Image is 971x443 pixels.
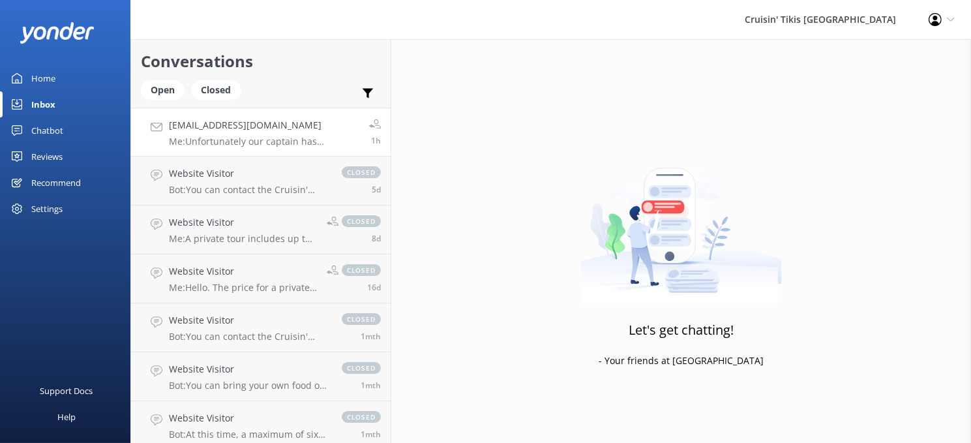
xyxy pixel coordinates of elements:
p: Me: A private tour includes up to 6 guests aboard our tiki boat for a 2-hour cruise. We provide c... [169,233,317,245]
h4: Website Visitor [169,166,329,181]
span: closed [342,264,381,276]
div: Chatbot [31,117,63,144]
div: Recommend [31,170,81,196]
span: Aug 27 2025 08:30pm (UTC -05:00) America/Cancun [361,429,381,440]
h4: Website Visitor [169,313,329,328]
p: Bot: You can contact the Cruisin' Tikis Solomons Island team at [PHONE_NUMBER], or by emailing [E... [169,184,329,196]
a: Website VisitorMe:A private tour includes up to 6 guests aboard our tiki boat for a 2-hour cruise... [131,206,391,254]
h2: Conversations [141,49,381,74]
h4: Website Visitor [169,411,329,425]
h4: [EMAIL_ADDRESS][DOMAIN_NAME] [169,118,359,132]
span: Oct 03 2025 01:24pm (UTC -05:00) America/Cancun [372,233,381,244]
div: Home [31,65,55,91]
h4: Website Visitor [169,362,329,376]
img: artwork of a man stealing a conversation from at giant smartphone [580,140,782,303]
span: closed [342,313,381,325]
span: closed [342,215,381,227]
a: Website VisitorBot:You can contact the Cruisin' Tikis Solomons Island team at [PHONE_NUMBER], or ... [131,303,391,352]
span: closed [342,362,381,374]
p: Bot: You can bring your own food on the cruise. Feel free to connect with Anglers Seafood Bar and... [169,380,329,391]
div: Settings [31,196,63,222]
div: Closed [191,80,241,100]
span: Sep 26 2025 08:04am (UTC -05:00) America/Cancun [367,282,381,293]
p: Me: Unfortunately our captain has cancelled all tours [DATE] due to 40 MPH winds. This would make... [169,136,359,147]
p: Me: Hello. The price for a private tour is $360 for the entire boat. You can have up to 6 guests.... [169,282,317,294]
a: Closed [191,82,247,97]
div: Help [57,404,76,430]
span: Aug 28 2025 11:58am (UTC -05:00) America/Cancun [361,380,381,391]
h4: Website Visitor [169,264,317,279]
a: Open [141,82,191,97]
span: Oct 06 2025 10:37am (UTC -05:00) America/Cancun [372,184,381,195]
p: - Your friends at [GEOGRAPHIC_DATA] [599,354,764,368]
img: yonder-white-logo.png [20,22,95,44]
div: Open [141,80,185,100]
h4: Website Visitor [169,215,317,230]
a: [EMAIL_ADDRESS][DOMAIN_NAME]Me:Unfortunately our captain has cancelled all tours [DATE] due to 40... [131,108,391,157]
p: Bot: You can contact the Cruisin' Tikis Solomons Island team at [PHONE_NUMBER], or by emailing [E... [169,331,329,343]
span: closed [342,166,381,178]
div: Support Docs [40,378,93,404]
a: Website VisitorBot:You can bring your own food on the cruise. Feel free to connect with Anglers S... [131,352,391,401]
div: Inbox [31,91,55,117]
span: Sep 06 2025 09:51am (UTC -05:00) America/Cancun [361,331,381,342]
p: Bot: At this time, a maximum of six guests can be accommodated on a cruise. [169,429,329,440]
a: Website VisitorMe:Hello. The price for a private tour is $360 for the entire boat. You can have u... [131,254,391,303]
h3: Let's get chatting! [629,320,734,341]
span: Oct 12 2025 07:21am (UTC -05:00) America/Cancun [371,135,381,146]
a: Website VisitorBot:You can contact the Cruisin' Tikis Solomons Island team at [PHONE_NUMBER], or ... [131,157,391,206]
span: closed [342,411,381,423]
div: Reviews [31,144,63,170]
